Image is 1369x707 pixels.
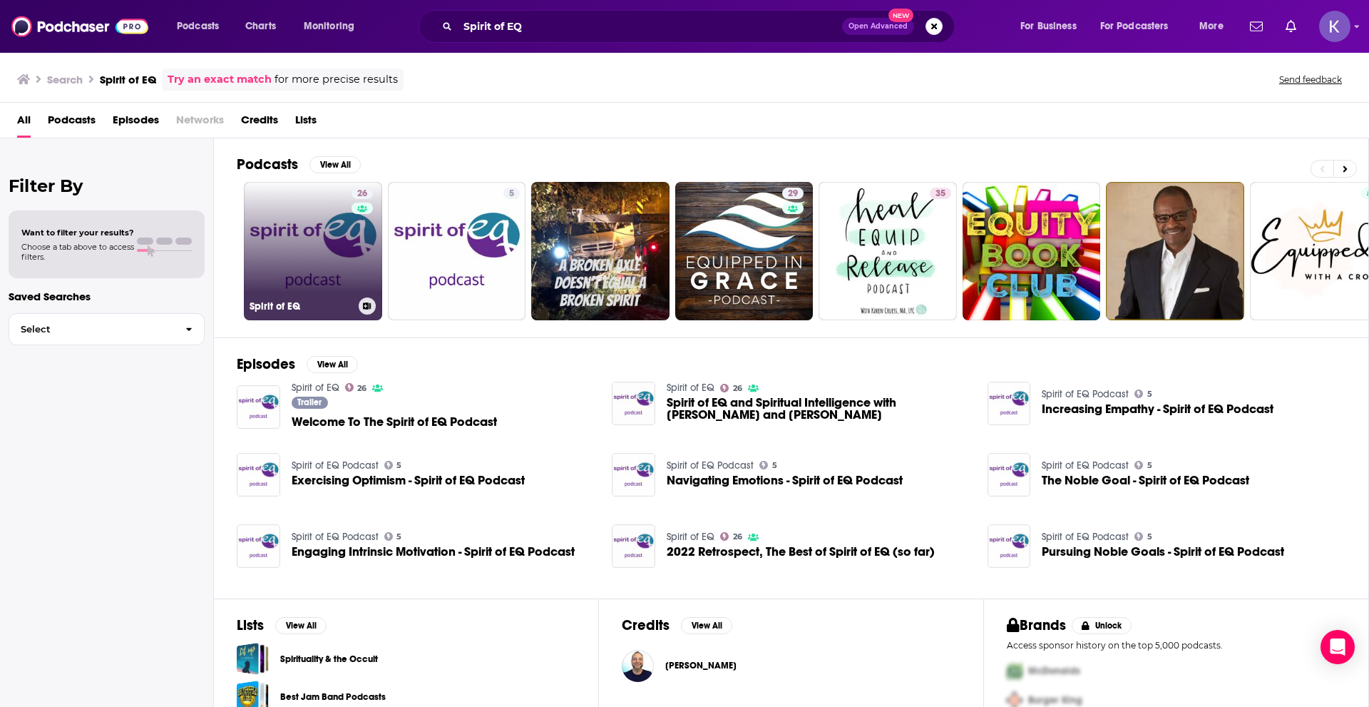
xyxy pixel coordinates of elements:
img: Welcome To The Spirit of EQ Podcast [237,385,280,429]
span: 26 [357,187,367,201]
span: Trailer [297,398,322,407]
h3: Spirit of EQ [100,73,156,86]
span: Networks [176,108,224,138]
img: User Profile [1319,11,1350,42]
a: Spirit of EQ Podcast [1042,459,1129,472]
img: Podchaser - Follow, Share and Rate Podcasts [11,13,148,40]
span: Want to filter your results? [21,228,134,238]
a: 5 [384,461,402,469]
a: Show notifications dropdown [1280,14,1302,39]
button: View All [307,356,358,373]
a: Spirit of EQ Podcast [1042,388,1129,400]
img: Engaging Intrinsic Motivation - Spirit of EQ Podcast [237,524,280,568]
img: The Noble Goal - Spirit of EQ Podcast [988,453,1031,497]
a: Increasing Empathy - Spirit of EQ Podcast [988,382,1031,425]
a: Spirit of EQ Podcast [667,459,754,472]
button: open menu [294,15,373,38]
img: Spirit of EQ and Spiritual Intelligence with Lynette and Jim Vaive [612,382,655,425]
span: 5 [1147,391,1152,397]
span: Credits [241,108,278,138]
a: Engaging Intrinsic Motivation - Spirit of EQ Podcast [292,546,575,558]
a: Increasing Empathy - Spirit of EQ Podcast [1042,403,1273,415]
a: 29 [782,188,804,199]
img: Exercising Optimism - Spirit of EQ Podcast [237,453,280,497]
h2: Brands [1007,616,1066,634]
a: 26 [720,384,742,392]
a: Spirit of EQ Podcast [292,459,379,472]
h3: Spirit of EQ [250,300,353,312]
p: Access sponsor history on the top 5,000 podcasts. [1007,640,1345,651]
span: Spirituality & the Occult [237,643,269,675]
span: 26 [733,385,742,392]
button: open menu [1091,15,1189,38]
img: First Pro Logo [1001,656,1028,686]
a: Brad Johnson [665,660,737,671]
button: Send feedback [1275,73,1346,86]
div: Open Intercom Messenger [1321,630,1355,664]
a: Spirit of EQ [667,531,714,543]
div: Search podcasts, credits, & more... [432,10,968,43]
h2: Episodes [237,355,295,373]
button: open menu [167,15,237,38]
a: PodcastsView All [237,156,361,173]
span: Podcasts [177,16,219,36]
a: Exercising Optimism - Spirit of EQ Podcast [292,474,525,487]
a: 5 [1134,461,1152,469]
a: 5 [759,461,777,469]
img: Navigating Emotions - Spirit of EQ Podcast [612,453,655,497]
span: 26 [733,534,742,540]
a: CreditsView All [622,616,732,634]
span: 35 [935,187,945,201]
h2: Podcasts [237,156,298,173]
span: Navigating Emotions - Spirit of EQ Podcast [667,474,903,487]
span: 5 [396,534,401,540]
img: Brad Johnson [622,650,654,682]
span: 2022 Retrospect, The Best of Spirit of EQ (so far) [667,546,935,558]
a: Pursuing Noble Goals - Spirit of EQ Podcast [1042,546,1284,558]
span: Lists [295,108,317,138]
img: 2022 Retrospect, The Best of Spirit of EQ (so far) [612,524,655,568]
a: All [17,108,31,138]
a: Show notifications dropdown [1244,14,1268,39]
a: Podcasts [48,108,96,138]
span: Logged in as kpearson13190 [1319,11,1350,42]
span: Monitoring [304,16,354,36]
a: ListsView All [237,616,327,634]
button: View All [275,617,327,634]
a: Best Jam Band Podcasts [280,689,386,705]
h2: Credits [622,616,670,634]
button: View All [681,617,732,634]
a: Episodes [113,108,159,138]
span: Spirit of EQ and Spiritual Intelligence with [PERSON_NAME] and [PERSON_NAME] [667,397,970,421]
a: The Noble Goal - Spirit of EQ Podcast [1042,474,1249,487]
a: 35 [930,188,951,199]
button: Select [9,313,205,345]
span: 5 [509,187,514,201]
a: 5 [503,188,520,199]
a: EpisodesView All [237,355,358,373]
h2: Lists [237,616,264,634]
a: 35 [819,182,957,320]
a: 26Spirit of EQ [244,182,382,320]
a: Spirituality & the Occult [280,651,378,667]
span: More [1199,16,1224,36]
a: Spirit of EQ [667,382,714,394]
a: 5 [1134,532,1152,541]
span: Select [9,325,174,334]
h2: Filter By [9,176,205,196]
span: McDonalds [1028,665,1080,677]
span: 26 [357,385,366,392]
button: Open AdvancedNew [842,18,914,35]
a: 26 [345,383,367,392]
